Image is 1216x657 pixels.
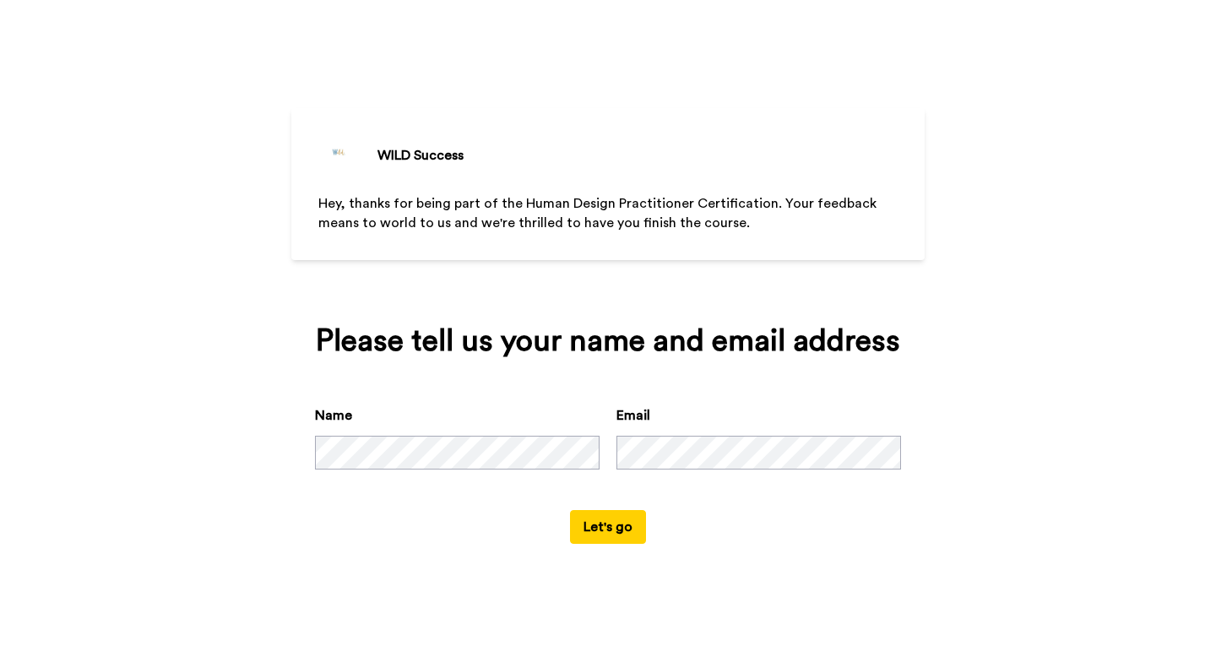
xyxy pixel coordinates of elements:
[616,405,650,426] label: Email
[377,145,464,166] div: WILD Success
[315,405,352,426] label: Name
[318,197,880,230] span: Hey, thanks for being part of the Human Design Practitioner Certification. Your feedback means to...
[315,324,901,358] div: Please tell us your name and email address
[570,510,646,544] button: Let's go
